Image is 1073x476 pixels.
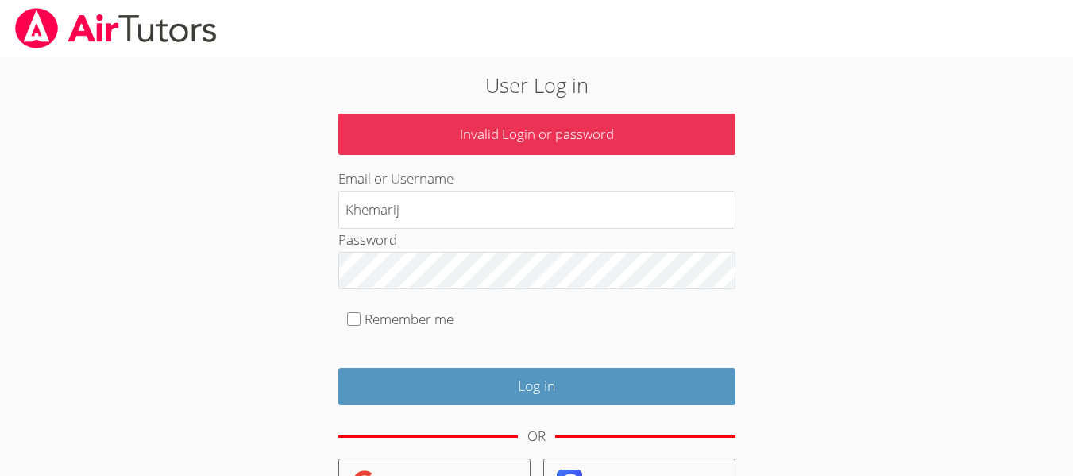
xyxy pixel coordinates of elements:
[338,230,397,249] label: Password
[527,425,546,448] div: OR
[14,8,218,48] img: airtutors_banner-c4298cdbf04f3fff15de1276eac7730deb9818008684d7c2e4769d2f7ddbe033.png
[338,368,735,405] input: Log in
[338,169,454,188] label: Email or Username
[338,114,735,156] p: Invalid Login or password
[247,70,827,100] h2: User Log in
[365,310,454,328] label: Remember me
